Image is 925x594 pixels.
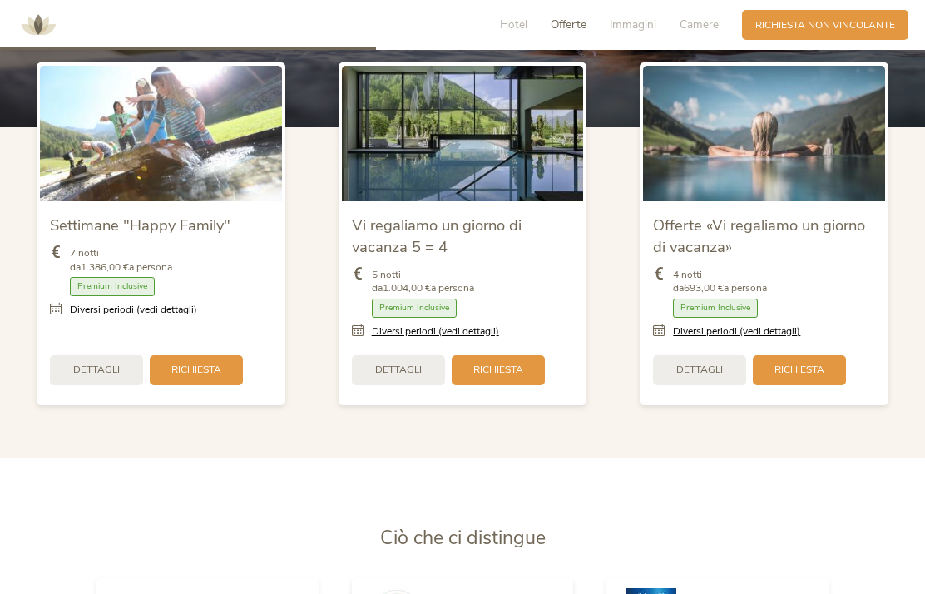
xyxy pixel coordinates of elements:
[500,17,527,32] span: Hotel
[653,215,865,257] span: Offerte «Vi regaliamo un giorno di vacanza»
[13,20,63,29] a: AMONTI & LUNARIS Wellnessresort
[551,17,586,32] span: Offerte
[473,363,523,377] span: Richiesta
[40,66,282,201] img: Settimane "Happy Family"
[673,324,800,339] a: Diversi periodi (vedi dettagli)
[81,260,129,274] b: 1.386,00 €
[70,277,155,296] span: Premium Inclusive
[673,299,758,318] span: Premium Inclusive
[680,17,719,32] span: Camere
[372,299,457,318] span: Premium Inclusive
[383,281,431,295] b: 1.004,00 €
[684,281,724,295] b: 693,00 €
[755,18,895,32] span: Richiesta non vincolante
[352,215,522,257] span: Vi regaliamo un giorno di vacanza 5 = 4
[50,215,230,235] span: Settimane "Happy Family"
[372,324,499,339] a: Diversi periodi (vedi dettagli)
[643,66,885,201] img: Offerte «Vi regaliamo un giorno di vacanza»
[342,66,584,201] img: Vi regaliamo un giorno di vacanza 5 = 4
[73,363,120,377] span: Dettagli
[171,363,221,377] span: Richiesta
[70,246,172,275] span: 7 notti da a persona
[375,363,422,377] span: Dettagli
[673,268,767,296] span: 4 notti da a persona
[610,17,656,32] span: Immagini
[380,525,546,551] span: Ciò che ci distingue
[70,303,197,317] a: Diversi periodi (vedi dettagli)
[774,363,824,377] span: Richiesta
[676,363,723,377] span: Dettagli
[372,268,474,296] span: 5 notti da a persona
